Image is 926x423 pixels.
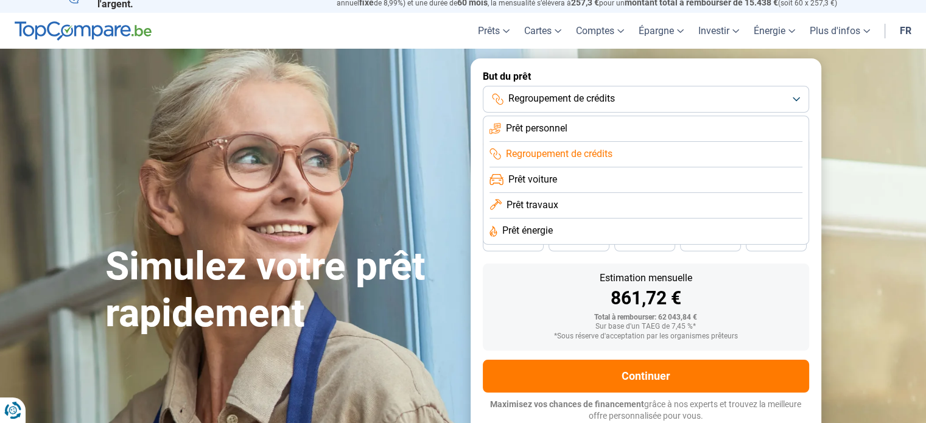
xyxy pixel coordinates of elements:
[490,399,644,409] span: Maximisez vos chances de financement
[697,239,724,246] span: 30 mois
[493,289,799,307] div: 861,72 €
[483,71,809,82] label: But du prêt
[500,239,527,246] span: 48 mois
[493,313,799,322] div: Total à rembourser: 62 043,84 €
[746,13,802,49] a: Énergie
[493,273,799,283] div: Estimation mensuelle
[802,13,877,49] a: Plus d'infos
[763,239,790,246] span: 24 mois
[506,122,567,135] span: Prêt personnel
[631,13,691,49] a: Épargne
[566,239,592,246] span: 42 mois
[506,147,612,161] span: Regroupement de crédits
[483,86,809,113] button: Regroupement de crédits
[15,21,152,41] img: TopCompare
[471,13,517,49] a: Prêts
[105,243,456,337] h1: Simulez votre prêt rapidement
[493,323,799,331] div: Sur base d'un TAEG de 7,45 %*
[508,173,557,186] span: Prêt voiture
[493,332,799,341] div: *Sous réserve d'acceptation par les organismes prêteurs
[569,13,631,49] a: Comptes
[483,360,809,393] button: Continuer
[517,13,569,49] a: Cartes
[691,13,746,49] a: Investir
[483,399,809,422] p: grâce à nos experts et trouvez la meilleure offre personnalisée pour vous.
[508,92,615,105] span: Regroupement de crédits
[631,239,658,246] span: 36 mois
[502,224,553,237] span: Prêt énergie
[507,198,558,212] span: Prêt travaux
[893,13,919,49] a: fr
